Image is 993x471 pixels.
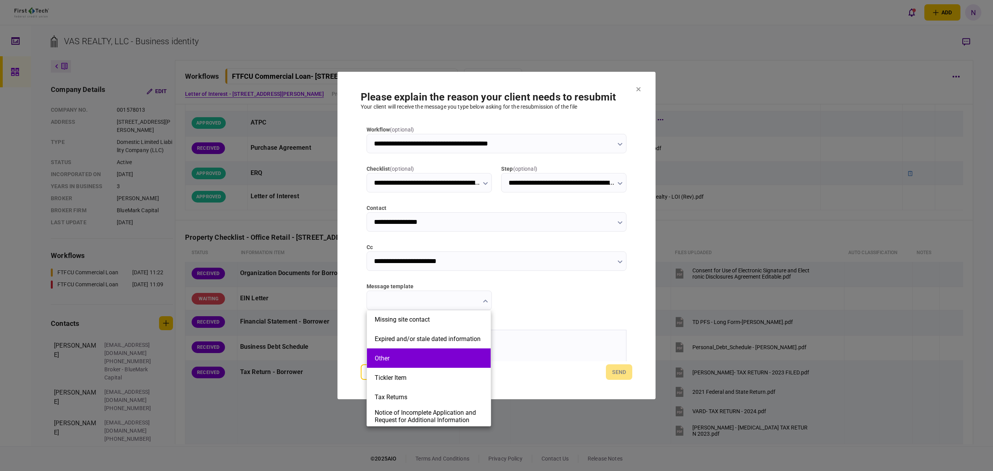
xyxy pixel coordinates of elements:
button: Other [375,355,483,362]
button: Tickler Item [375,374,483,381]
button: Expired and/or stale dated information [375,335,483,343]
button: Missing site contact [375,316,483,323]
button: Notice of Incomplete Application and Request for Additional Information [375,409,483,424]
button: Tax Returns [375,393,483,401]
